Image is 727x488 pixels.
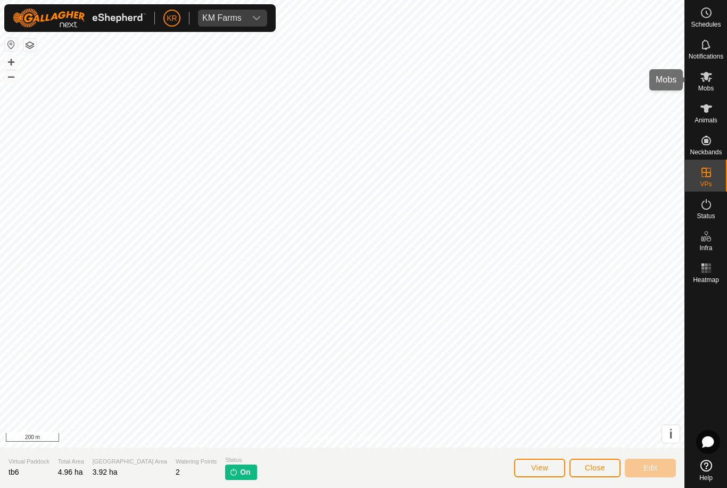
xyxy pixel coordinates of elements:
img: Gallagher Logo [13,9,146,28]
span: tb6 [9,468,19,476]
span: Total Area [58,457,84,466]
button: Reset Map [5,38,18,51]
button: Close [569,459,621,477]
span: [GEOGRAPHIC_DATA] Area [93,457,167,466]
span: Help [699,475,713,481]
span: 4.96 ha [58,468,83,476]
span: On [240,467,250,478]
span: 2 [176,468,180,476]
span: Infra [699,245,712,251]
span: i [669,427,673,441]
a: Privacy Policy [300,434,340,443]
span: Watering Points [176,457,217,466]
span: VPs [700,181,712,187]
span: 3.92 ha [93,468,118,476]
button: Map Layers [23,39,36,52]
span: Mobs [698,85,714,92]
span: KM Farms [198,10,246,27]
span: Status [225,456,257,465]
div: KM Farms [202,14,242,22]
span: Neckbands [690,149,722,155]
span: Edit [643,464,657,472]
button: + [5,56,18,69]
button: Edit [625,459,676,477]
button: View [514,459,565,477]
a: Help [685,456,727,485]
button: – [5,70,18,82]
span: Close [585,464,605,472]
img: turn-on [229,468,238,476]
span: Heatmap [693,277,719,283]
span: KR [167,13,177,24]
span: Schedules [691,21,721,28]
a: Contact Us [353,434,384,443]
span: View [531,464,548,472]
span: Animals [695,117,717,123]
button: i [662,425,680,443]
div: dropdown trigger [246,10,267,27]
span: Notifications [689,53,723,60]
span: Virtual Paddock [9,457,49,466]
span: Status [697,213,715,219]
